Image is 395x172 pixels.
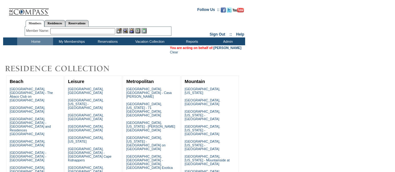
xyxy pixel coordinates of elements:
[233,9,244,13] a: Subscribe to our YouTube Channel
[236,32,244,37] a: Help
[10,140,45,147] a: [GEOGRAPHIC_DATA], [GEOGRAPHIC_DATA]
[233,8,244,12] img: Subscribe to our YouTube Channel
[185,87,220,95] a: [GEOGRAPHIC_DATA], [US_STATE]
[170,50,178,54] a: Clear
[116,28,122,33] img: b_edit.gif
[214,46,241,50] a: [PERSON_NAME]
[68,125,104,132] a: [GEOGRAPHIC_DATA], [GEOGRAPHIC_DATA]
[173,37,209,45] td: Reports
[221,9,226,13] a: Become our fan on Facebook
[141,28,147,33] img: b_calculator.gif
[68,79,84,84] a: Leisure
[185,79,205,84] a: Mountain
[123,28,128,33] img: View
[68,113,104,121] a: [GEOGRAPHIC_DATA], [GEOGRAPHIC_DATA]
[8,3,49,16] img: Compass Home
[227,9,232,13] a: Follow us on Twitter
[126,136,165,151] a: [GEOGRAPHIC_DATA], [US_STATE] - [GEOGRAPHIC_DATA] on [GEOGRAPHIC_DATA]
[68,147,111,162] a: [GEOGRAPHIC_DATA], [GEOGRAPHIC_DATA] - [GEOGRAPHIC_DATA] Cape Kidnappers
[65,20,89,27] a: Reservations
[227,7,232,12] img: Follow us on Twitter
[68,87,104,95] a: [GEOGRAPHIC_DATA], [GEOGRAPHIC_DATA]
[10,79,23,84] a: Beach
[126,87,171,98] a: [GEOGRAPHIC_DATA], [GEOGRAPHIC_DATA] - Casa [PERSON_NAME]
[210,32,225,37] a: Sign Out
[135,28,141,33] img: Reservations
[197,7,220,14] td: Follow Us ::
[10,87,53,102] a: [GEOGRAPHIC_DATA], [GEOGRAPHIC_DATA] - The Abaco Club on [GEOGRAPHIC_DATA]
[170,46,241,50] span: You are acting on behalf of:
[126,155,173,170] a: [GEOGRAPHIC_DATA], [GEOGRAPHIC_DATA] - [GEOGRAPHIC_DATA], [GEOGRAPHIC_DATA] Exotica
[221,7,226,12] img: Become our fan on Facebook
[129,28,134,33] img: Impersonate
[209,37,245,45] td: Admin
[185,140,220,151] a: [GEOGRAPHIC_DATA], [US_STATE] - [GEOGRAPHIC_DATA]
[185,155,230,166] a: [GEOGRAPHIC_DATA], [US_STATE] - Mountainside at [GEOGRAPHIC_DATA]
[68,98,104,110] a: [GEOGRAPHIC_DATA], [US_STATE] - [GEOGRAPHIC_DATA]
[68,136,104,143] a: [GEOGRAPHIC_DATA], [US_STATE]
[10,151,46,162] a: [GEOGRAPHIC_DATA] - [GEOGRAPHIC_DATA] - [GEOGRAPHIC_DATA]
[230,32,232,37] span: ::
[185,110,220,121] a: [GEOGRAPHIC_DATA], [US_STATE] - [GEOGRAPHIC_DATA]
[26,20,45,27] a: Members
[26,28,50,33] div: Member Name:
[185,125,220,136] a: [GEOGRAPHIC_DATA], [US_STATE] - [GEOGRAPHIC_DATA]
[89,37,125,45] td: Reservations
[53,37,89,45] td: My Memberships
[44,20,65,27] a: Residences
[3,9,8,10] img: i.gif
[10,106,45,113] a: [GEOGRAPHIC_DATA], [GEOGRAPHIC_DATA]
[3,62,125,75] img: Destinations by Exclusive Resorts
[125,37,173,45] td: Vacation Collection
[10,117,51,136] a: [GEOGRAPHIC_DATA], [GEOGRAPHIC_DATA] - [GEOGRAPHIC_DATA] and Residences [GEOGRAPHIC_DATA]
[126,121,175,132] a: [GEOGRAPHIC_DATA], [US_STATE] - [PERSON_NAME][GEOGRAPHIC_DATA]
[126,102,162,117] a: [GEOGRAPHIC_DATA], [US_STATE] - 71 [GEOGRAPHIC_DATA], [GEOGRAPHIC_DATA]
[126,79,154,84] a: Metropolitan
[185,98,220,106] a: [GEOGRAPHIC_DATA], [GEOGRAPHIC_DATA]
[17,37,53,45] td: Home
